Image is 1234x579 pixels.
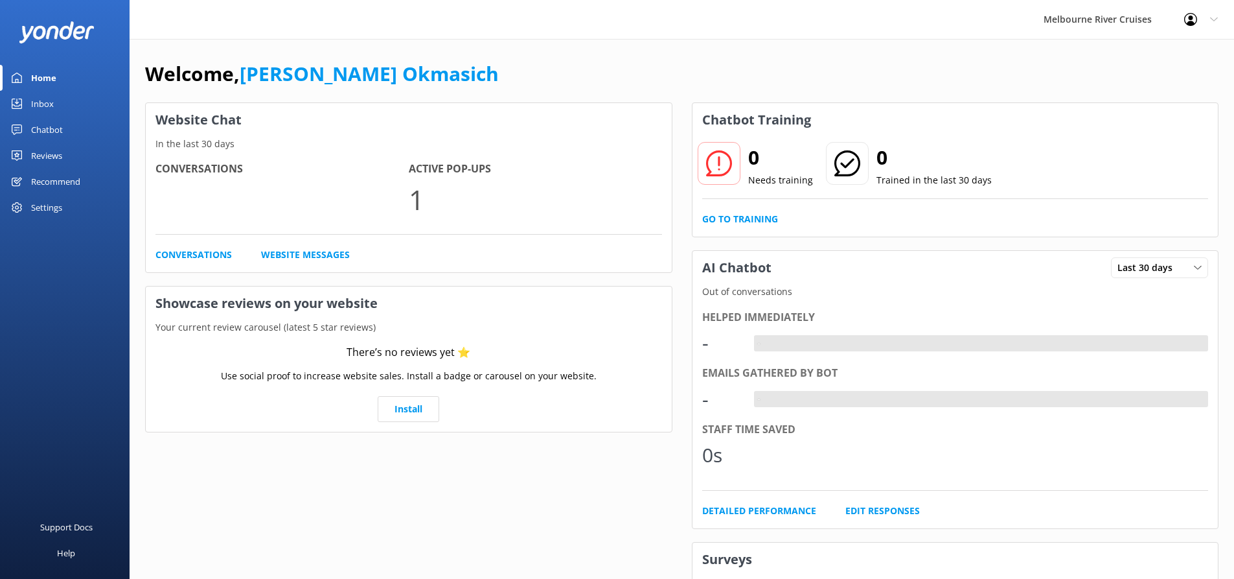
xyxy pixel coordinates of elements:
a: [PERSON_NAME] Okmasich [240,60,499,87]
a: Website Messages [261,248,350,262]
div: - [702,327,741,359]
div: - [754,335,764,352]
h3: AI Chatbot [692,251,781,285]
p: Needs training [748,173,813,187]
div: Help [57,540,75,566]
a: Edit Responses [845,504,920,518]
div: Helped immediately [702,309,1209,326]
div: Emails gathered by bot [702,365,1209,382]
h3: Chatbot Training [692,103,821,137]
div: - [754,391,764,408]
div: Home [31,65,56,91]
div: Recommend [31,169,80,195]
h4: Conversations [155,161,409,178]
div: There’s no reviews yet ⭐ [347,344,470,361]
img: yonder-white-logo.png [19,21,94,43]
p: Trained in the last 30 days [876,173,992,187]
a: Conversations [155,248,232,262]
h3: Surveys [692,543,1218,576]
h2: 0 [748,142,813,173]
div: Reviews [31,143,62,169]
a: Install [378,396,439,422]
a: Detailed Performance [702,504,816,518]
h3: Showcase reviews on your website [146,287,672,320]
span: Last 30 days [1117,261,1180,275]
div: Chatbot [31,117,63,143]
div: Support Docs [40,514,93,540]
div: - [702,384,741,415]
div: Staff time saved [702,421,1209,438]
h2: 0 [876,142,992,173]
h3: Website Chat [146,103,672,137]
p: 1 [409,178,662,221]
h1: Welcome, [145,58,499,89]
a: Go to Training [702,212,778,226]
p: Your current review carousel (latest 5 star reviews) [146,320,672,335]
p: In the last 30 days [146,137,672,151]
div: Settings [31,195,62,220]
div: 0s [702,440,741,471]
div: Inbox [31,91,54,117]
p: Use social proof to increase website sales. Install a badge or carousel on your website. [221,369,597,383]
h4: Active Pop-ups [409,161,662,178]
p: Out of conversations [692,285,1218,299]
